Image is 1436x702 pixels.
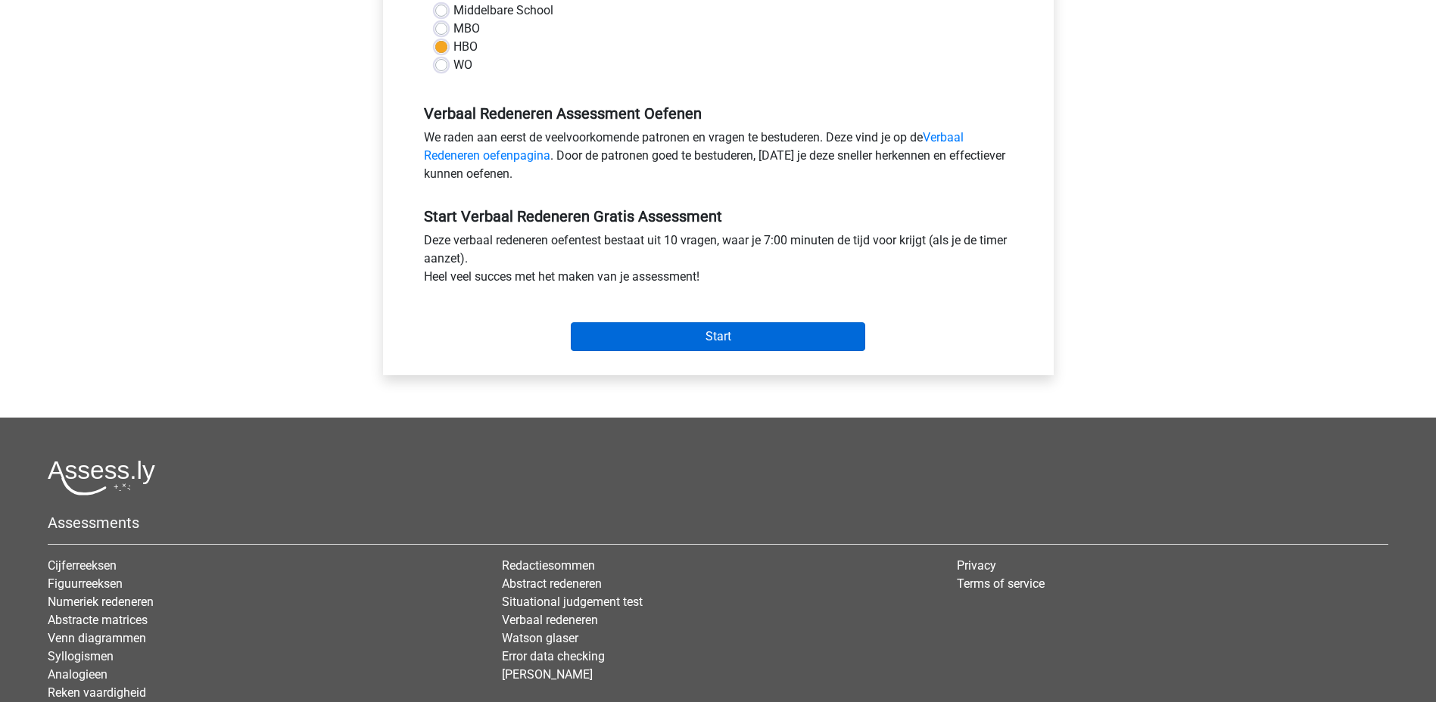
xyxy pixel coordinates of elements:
a: [PERSON_NAME] [502,667,593,682]
div: Deze verbaal redeneren oefentest bestaat uit 10 vragen, waar je 7:00 minuten de tijd voor krijgt ... [413,231,1024,292]
a: Redactiesommen [502,558,595,573]
label: HBO [453,38,478,56]
a: Situational judgement test [502,595,643,609]
a: Reken vaardigheid [48,685,146,700]
a: Abstracte matrices [48,613,148,627]
a: Syllogismen [48,649,114,663]
a: Numeriek redeneren [48,595,154,609]
a: Abstract redeneren [502,576,602,591]
a: Watson glaser [502,631,578,645]
input: Start [571,322,865,351]
h5: Start Verbaal Redeneren Gratis Assessment [424,207,1013,225]
a: Cijferreeksen [48,558,117,573]
a: Figuurreeksen [48,576,123,591]
label: WO [453,56,472,74]
img: Assessly logo [48,460,155,495]
a: Error data checking [502,649,605,663]
a: Analogieen [48,667,107,682]
label: Middelbare School [453,2,553,20]
a: Venn diagrammen [48,631,146,645]
a: Privacy [957,558,996,573]
div: We raden aan eerst de veelvoorkomende patronen en vragen te bestuderen. Deze vind je op de . Door... [413,129,1024,189]
a: Verbaal redeneren [502,613,598,627]
label: MBO [453,20,480,38]
h5: Assessments [48,514,1388,532]
a: Terms of service [957,576,1045,591]
h5: Verbaal Redeneren Assessment Oefenen [424,104,1013,123]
